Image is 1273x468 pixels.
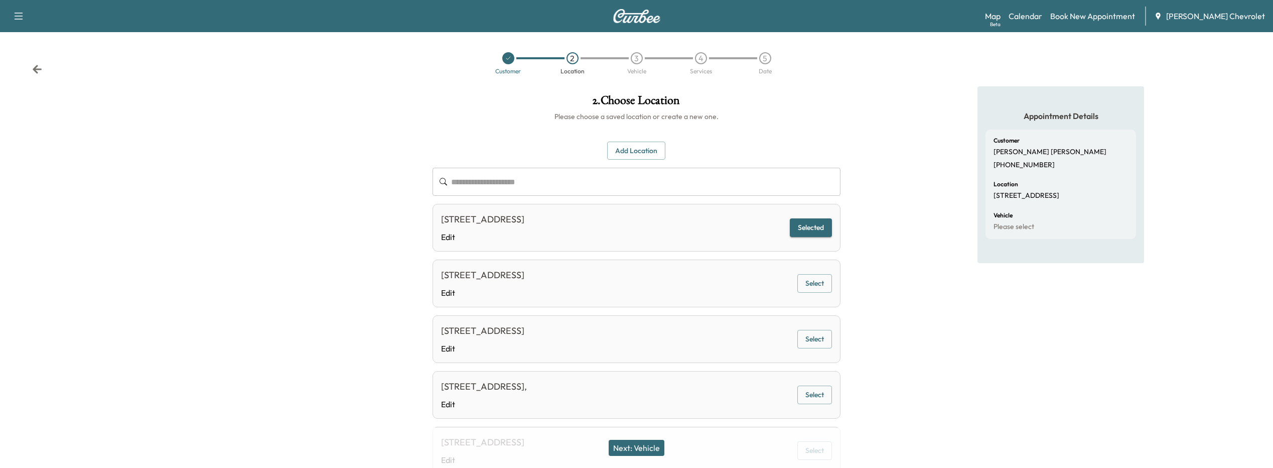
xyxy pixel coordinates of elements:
div: [STREET_ADDRESS] [441,324,524,338]
div: [STREET_ADDRESS] [441,268,524,282]
div: 3 [631,52,643,64]
p: Please select [994,222,1034,231]
a: Edit [441,231,524,243]
button: Select [797,274,832,293]
a: MapBeta [985,10,1001,22]
button: Next: Vehicle [609,440,664,456]
h6: Vehicle [994,212,1013,218]
h5: Appointment Details [985,110,1136,122]
h1: 2 . Choose Location [433,94,841,111]
h6: Location [994,181,1018,187]
div: 2 [567,52,579,64]
div: Customer [495,68,521,74]
p: [PHONE_NUMBER] [994,161,1055,170]
button: Add Location [607,142,665,160]
img: Curbee Logo [613,9,661,23]
a: Book New Appointment [1050,10,1135,22]
a: Edit [441,287,524,299]
div: Date [759,68,772,74]
div: Vehicle [627,68,646,74]
a: Edit [441,398,527,410]
span: [PERSON_NAME] Chevrolet [1166,10,1265,22]
h6: Customer [994,138,1020,144]
div: Beta [990,21,1001,28]
a: Calendar [1009,10,1042,22]
a: Edit [441,342,524,355]
div: Location [560,68,585,74]
div: 5 [759,52,771,64]
p: [PERSON_NAME] [PERSON_NAME] [994,148,1106,157]
p: [STREET_ADDRESS] [994,191,1059,200]
h6: Please choose a saved location or create a new one. [433,111,841,122]
div: 4 [695,52,707,64]
div: Back [32,64,42,74]
div: [STREET_ADDRESS], [441,380,527,394]
button: Select [797,386,832,404]
button: Selected [790,218,832,237]
div: Services [690,68,712,74]
div: [STREET_ADDRESS] [441,212,524,226]
button: Select [797,330,832,348]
